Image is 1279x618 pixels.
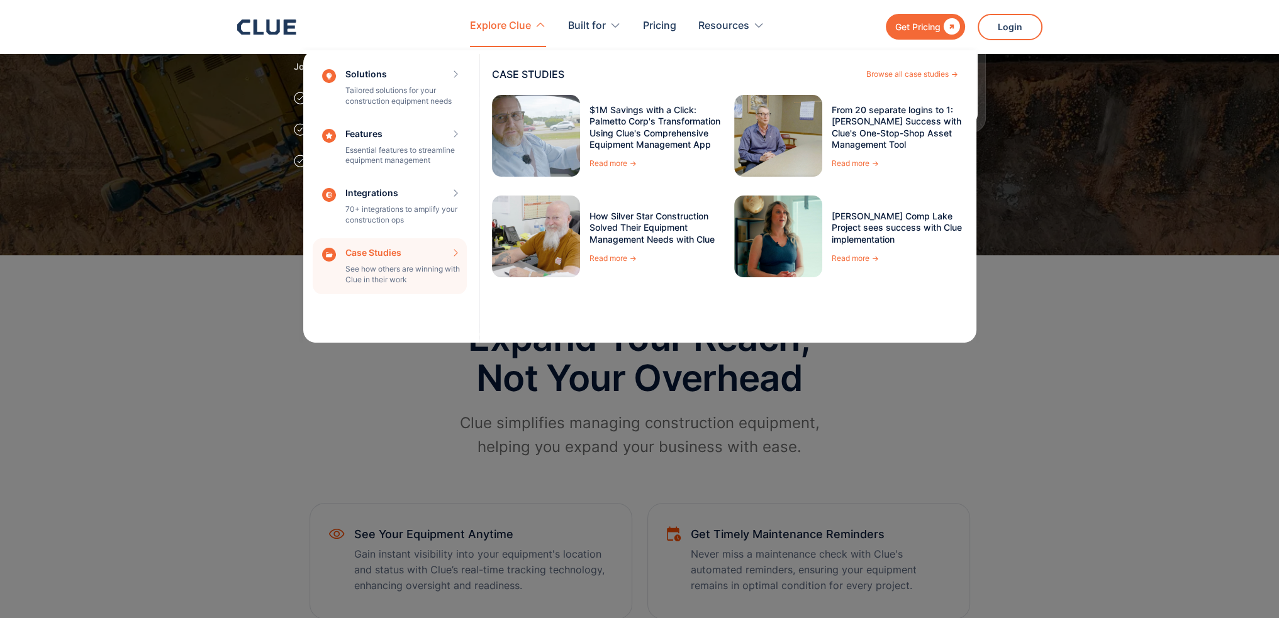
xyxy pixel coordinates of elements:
div: Resources [698,6,749,46]
div: Read more [589,255,627,262]
p: Clue simplifies managing construction equipment, helping you expand your business with ease. [451,411,829,459]
a: Login [978,14,1042,40]
a: Browse all case studies [866,70,958,78]
h3: Get Timely Maintenance Reminders [691,529,950,540]
div:  [941,19,960,35]
h3: See Your Equipment Anytime [354,529,613,540]
a: Get Pricing [886,14,965,40]
img: Get Timely Maintenance Reminders [667,526,682,542]
a: $1M Savings with a Click: Palmetto Corp's Transformation Using Clue's Comprehensive Equipment Man... [589,104,725,150]
p: Never miss a maintenance check with Clue's automated reminders, ensuring your equipment remains i... [691,546,950,594]
img: How Silver Star Construction Solved Their Equipment Management Needs with Clue [492,196,580,277]
div: Get Pricing [895,19,941,35]
img: $1M Savings with a Click: Palmetto Corp's Transformation Using Clue's Comprehensive Equipment Man... [492,95,580,177]
div: Resources [698,6,764,46]
div: Explore Clue [470,6,531,46]
a: Read more [832,160,967,167]
a: How Silver Star Construction Solved Their Equipment Management Needs with Clue [589,211,725,245]
a: Pricing [643,6,676,46]
p: Gain instant visibility into your equipment's location and status with Clue’s real-time tracking ... [354,546,613,594]
a: [PERSON_NAME] Comp Lake Project sees success with Clue implementation [832,211,967,245]
img: Graham's Comp Lake Project sees success with Clue implementation [734,196,822,277]
h2: Expand Your Reach, Not Your Overhead [451,318,829,399]
img: See Your Equipment Anytime [329,526,345,542]
nav: Explore Clue [237,47,1042,343]
div: CASE STUDIES [492,69,860,79]
a: Read more [832,255,967,262]
div: Built for [568,6,606,46]
a: Read more [589,255,725,262]
div: Read more [589,160,627,167]
div: Built for [568,6,621,46]
img: From 20 separate logins to 1: Igel's Success with Clue's One-Stop-Shop Asset Management Tool [734,95,822,177]
div: Explore Clue [470,6,546,46]
div: Read more [832,255,869,262]
div: Read more [832,160,869,167]
a: From 20 separate logins to 1: [PERSON_NAME] Success with Clue's One-Stop-Shop Asset Management Tool [832,104,967,150]
a: Read more [589,160,725,167]
div: Browse all case studies [866,70,949,78]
